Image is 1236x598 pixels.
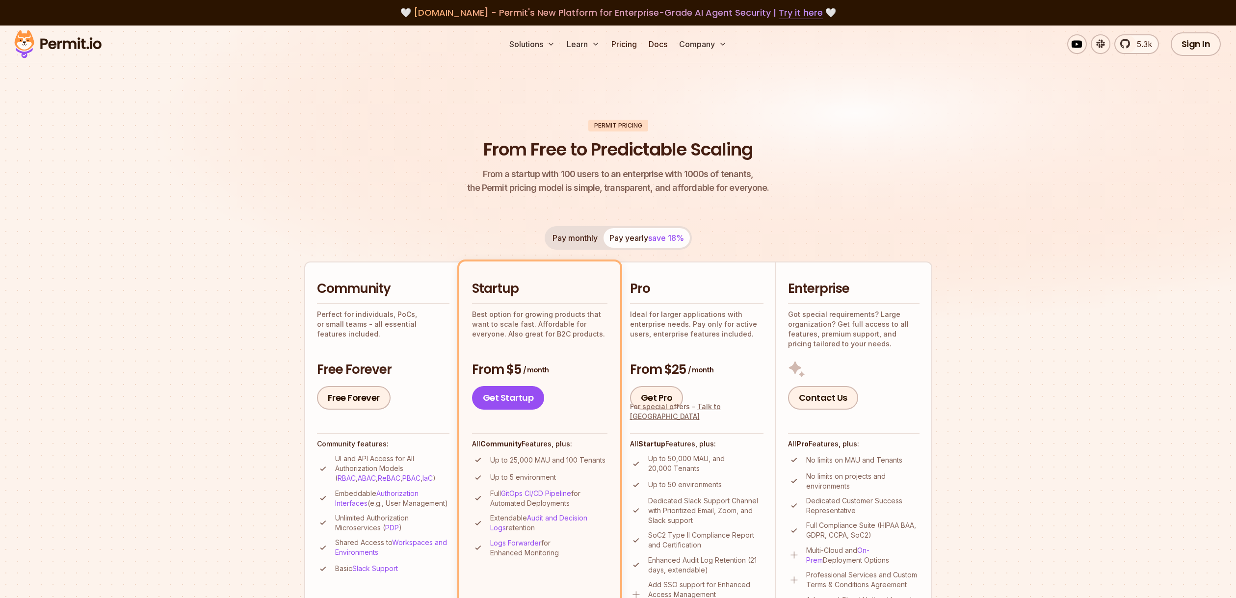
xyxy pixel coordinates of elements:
[630,310,763,339] p: Ideal for larger applications with enterprise needs. Pay only for active users, enterprise featur...
[467,167,769,181] span: From a startup with 100 users to an enterprise with 1000s of tenants,
[480,440,522,448] strong: Community
[788,386,858,410] a: Contact Us
[414,6,823,19] span: [DOMAIN_NAME] - Permit's New Platform for Enterprise-Grade AI Agent Security |
[490,489,607,508] p: Full for Automated Deployments
[638,440,665,448] strong: Startup
[490,455,605,465] p: Up to 25,000 MAU and 100 Tenants
[317,310,449,339] p: Perfect for individuals, PoCs, or small teams - all essential features included.
[607,34,641,54] a: Pricing
[385,523,399,532] a: PDP
[630,386,684,410] a: Get Pro
[317,280,449,298] h2: Community
[796,440,809,448] strong: Pro
[630,402,763,421] div: For special offers -
[490,539,541,547] a: Logs Forwarder
[1131,38,1152,50] span: 5.3k
[806,546,920,565] p: Multi-Cloud and Deployment Options
[467,167,769,195] p: the Permit pricing model is simple, transparent, and affordable for everyone.
[505,34,559,54] button: Solutions
[335,513,449,533] p: Unlimited Authorization Microservices ( )
[788,439,920,449] h4: All Features, plus:
[648,496,763,525] p: Dedicated Slack Support Channel with Prioritized Email, Zoom, and Slack support
[788,310,920,349] p: Got special requirements? Large organization? Get full access to all features, premium support, a...
[317,361,449,379] h3: Free Forever
[806,546,869,564] a: On-Prem
[490,538,607,558] p: for Enhanced Monitoring
[648,555,763,575] p: Enhanced Audit Log Retention (21 days, extendable)
[335,564,398,573] p: Basic
[648,480,722,490] p: Up to 50 environments
[630,280,763,298] h2: Pro
[335,489,449,508] p: Embeddable (e.g., User Management)
[472,280,607,298] h2: Startup
[547,228,604,248] button: Pay monthly
[472,361,607,379] h3: From $5
[779,6,823,19] a: Try it here
[338,474,356,482] a: RBAC
[806,455,902,465] p: No limits on MAU and Tenants
[335,538,449,557] p: Shared Access to
[490,472,556,482] p: Up to 5 environment
[317,386,391,410] a: Free Forever
[24,6,1212,20] div: 🤍 🤍
[648,454,763,473] p: Up to 50,000 MAU, and 20,000 Tenants
[563,34,604,54] button: Learn
[378,474,400,482] a: ReBAC
[806,520,920,540] p: Full Compliance Suite (HIPAA BAA, GDPR, CCPA, SoC2)
[1171,32,1221,56] a: Sign In
[10,27,106,61] img: Permit logo
[472,310,607,339] p: Best option for growing products that want to scale fast. Affordable for everyone. Also great for...
[630,439,763,449] h4: All Features, plus:
[501,489,571,497] a: GitOps CI/CD Pipeline
[483,137,753,162] h1: From Free to Predictable Scaling
[788,280,920,298] h2: Enterprise
[352,564,398,572] a: Slack Support
[317,439,449,449] h4: Community features:
[472,439,607,449] h4: All Features, plus:
[402,474,421,482] a: PBAC
[648,530,763,550] p: SoC2 Type II Compliance Report and Certification
[806,471,920,491] p: No limits on projects and environments
[630,361,763,379] h3: From $25
[472,386,545,410] a: Get Startup
[358,474,376,482] a: ABAC
[806,496,920,516] p: Dedicated Customer Success Representative
[688,365,713,375] span: / month
[645,34,671,54] a: Docs
[806,570,920,590] p: Professional Services and Custom Terms & Conditions Agreement
[675,34,731,54] button: Company
[422,474,433,482] a: IaC
[588,120,648,131] div: Permit Pricing
[490,513,607,533] p: Extendable retention
[1114,34,1159,54] a: 5.3k
[335,454,449,483] p: UI and API Access for All Authorization Models ( , , , , )
[523,365,549,375] span: / month
[335,489,419,507] a: Authorization Interfaces
[490,514,587,532] a: Audit and Decision Logs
